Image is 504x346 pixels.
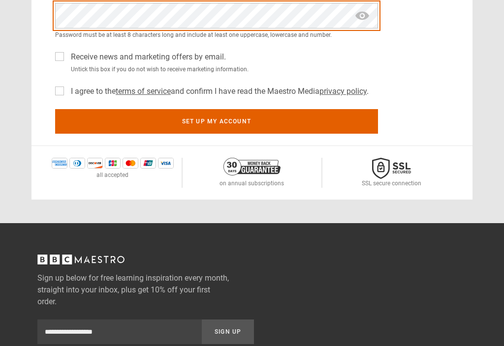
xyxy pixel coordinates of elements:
div: Sign up to newsletter [37,319,254,344]
img: 30-day-money-back-guarantee-c866a5dd536ff72a469b.png [223,158,281,175]
label: Receive news and marketing offers by email. [67,51,226,63]
label: I agree to the and confirm I have read the Maestro Media . [67,86,369,97]
button: Sign Up [202,319,254,344]
img: mastercard [123,158,138,169]
small: Password must be at least 8 characters long and include at least one uppercase, lowercase and num... [55,30,378,39]
small: Untick this box if you do not wish to receive marketing information. [67,65,378,74]
img: discover [87,158,103,169]
p: on annual subscriptions [220,179,284,188]
label: Sign up below for free learning inspiration every month, straight into your inbox, plus get 10% o... [37,272,254,308]
p: all accepted [96,171,128,179]
span: show password [354,3,370,29]
img: amex [52,158,67,169]
p: SSL secure connection [362,179,421,188]
img: visa [158,158,174,169]
svg: BBC Maestro, back to top [37,255,125,264]
a: terms of service [116,86,171,96]
button: Set up my account [55,109,378,134]
img: unionpay [140,158,156,169]
img: diners [69,158,85,169]
a: BBC Maestro, back to top [37,259,125,268]
img: jcb [105,158,121,169]
a: privacy policy [319,86,367,96]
